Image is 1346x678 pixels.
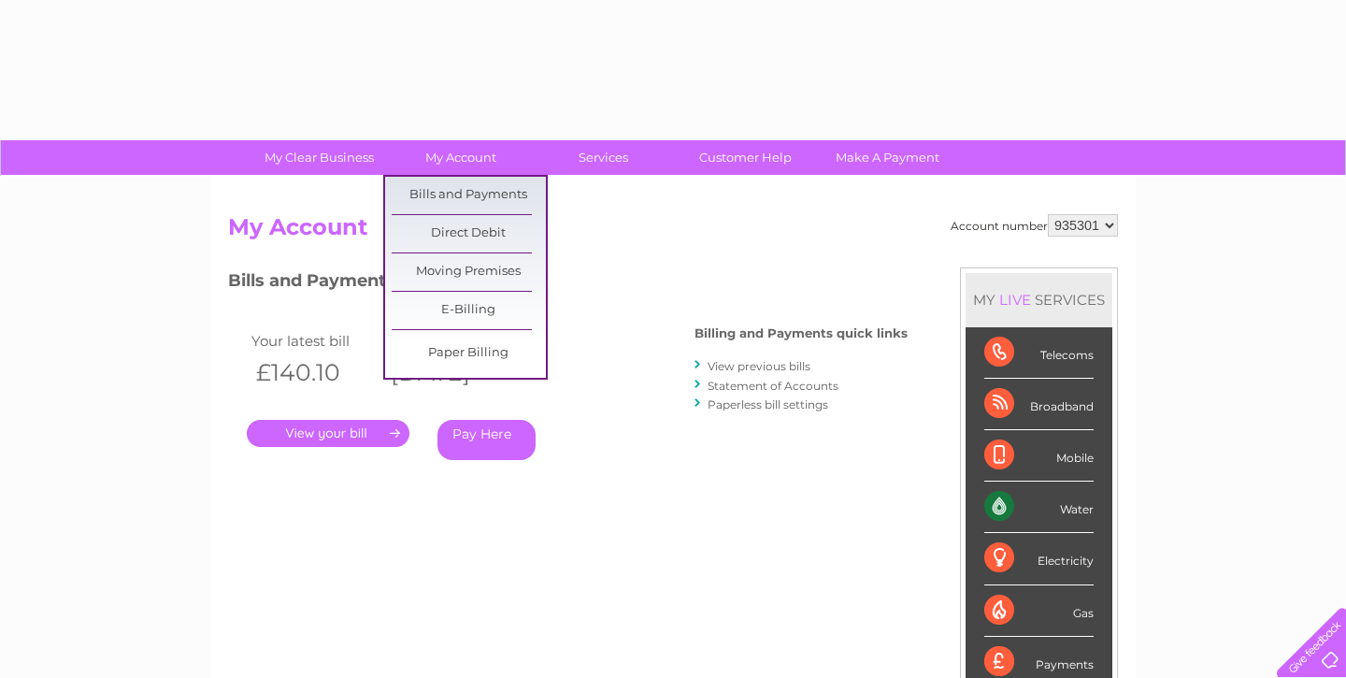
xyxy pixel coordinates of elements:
[995,291,1035,309] div: LIVE
[984,327,1094,379] div: Telecoms
[810,140,965,175] a: Make A Payment
[708,397,828,411] a: Paperless bill settings
[668,140,823,175] a: Customer Help
[247,328,381,353] td: Your latest bill
[247,353,381,392] th: £140.10
[228,267,908,300] h3: Bills and Payments
[381,328,516,353] td: Invoice date
[242,140,396,175] a: My Clear Business
[708,359,810,373] a: View previous bills
[984,430,1094,482] div: Mobile
[392,177,546,214] a: Bills and Payments
[437,420,536,460] a: Pay Here
[966,273,1112,326] div: MY SERVICES
[381,353,516,392] th: [DATE]
[708,379,838,393] a: Statement of Accounts
[247,420,409,447] a: .
[984,379,1094,430] div: Broadband
[951,214,1118,237] div: Account number
[984,585,1094,637] div: Gas
[392,335,546,372] a: Paper Billing
[384,140,538,175] a: My Account
[228,214,1118,250] h2: My Account
[392,215,546,252] a: Direct Debit
[392,292,546,329] a: E-Billing
[984,533,1094,584] div: Electricity
[392,253,546,291] a: Moving Premises
[694,326,908,340] h4: Billing and Payments quick links
[984,482,1094,533] div: Water
[526,140,680,175] a: Services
